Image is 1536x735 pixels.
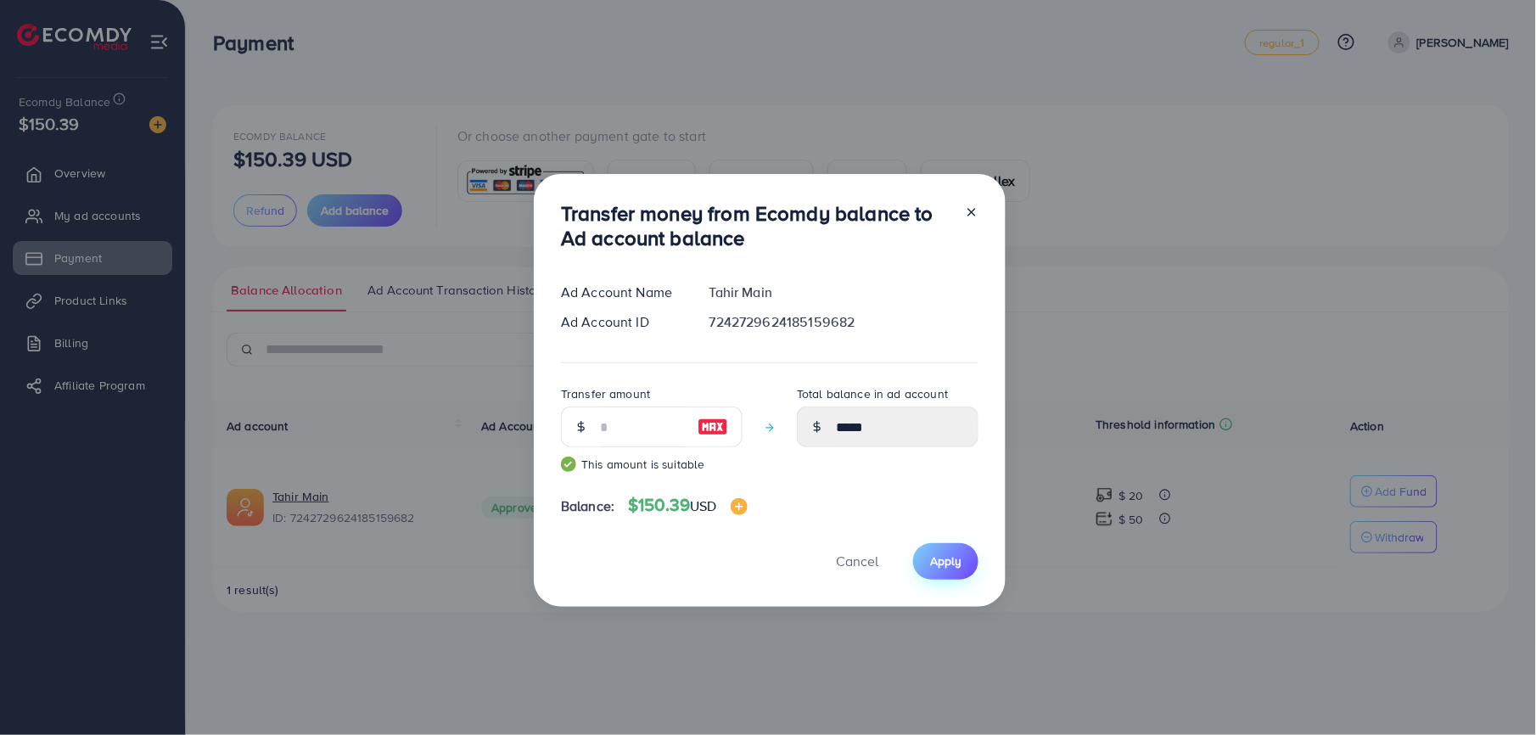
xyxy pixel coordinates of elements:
[696,283,992,302] div: Tahir Main
[561,457,576,472] img: guide
[913,543,978,580] button: Apply
[698,417,728,437] img: image
[1464,659,1523,722] iframe: Chat
[561,497,614,516] span: Balance:
[815,543,900,580] button: Cancel
[696,312,992,332] div: 7242729624185159682
[930,553,961,569] span: Apply
[547,312,696,332] div: Ad Account ID
[797,385,948,402] label: Total balance in ad account
[628,495,748,516] h4: $150.39
[731,498,748,515] img: image
[836,552,878,570] span: Cancel
[561,385,650,402] label: Transfer amount
[690,497,716,515] span: USD
[561,201,951,250] h3: Transfer money from Ecomdy balance to Ad account balance
[561,456,743,473] small: This amount is suitable
[547,283,696,302] div: Ad Account Name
